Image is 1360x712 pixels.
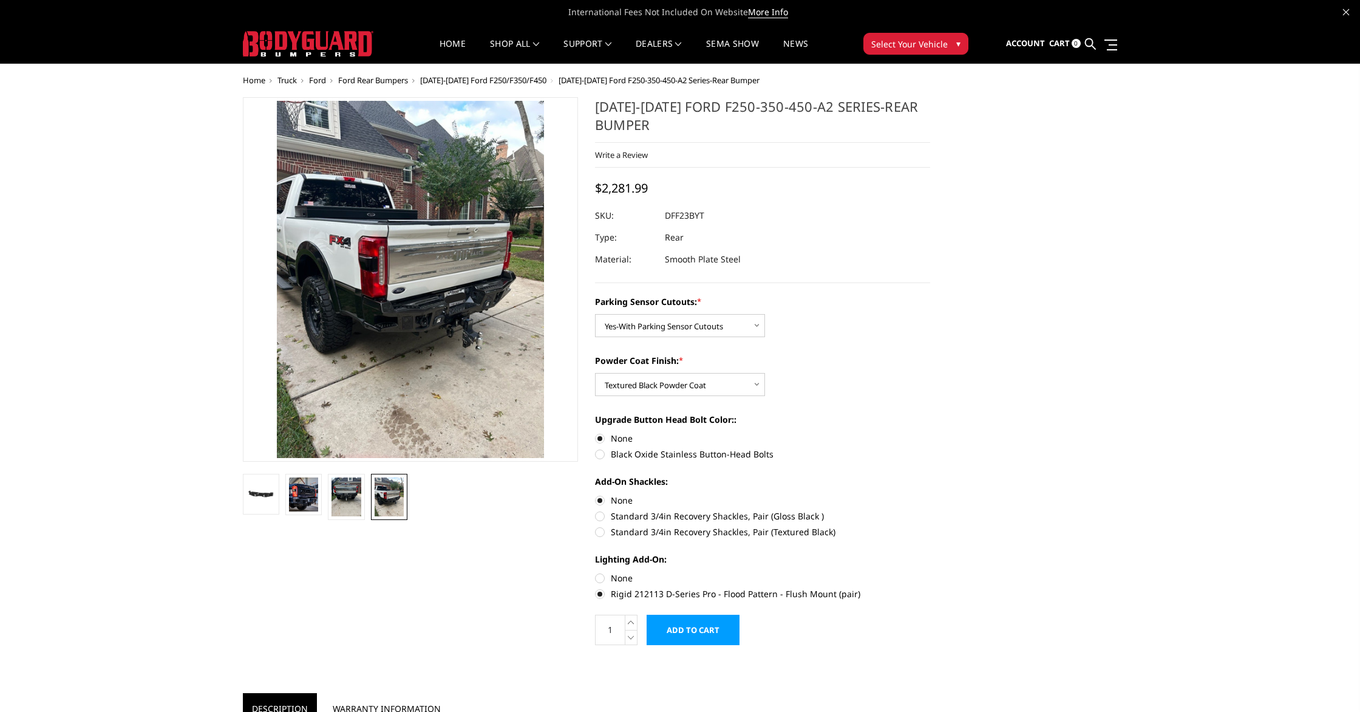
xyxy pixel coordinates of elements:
[595,354,930,367] label: Powder Coat Finish:
[243,97,578,462] a: 2023-2025 Ford F250-350-450-A2 Series-Rear Bumper
[595,587,930,600] label: Rigid 212113 D-Series Pro - Flood Pattern - Flush Mount (pair)
[871,38,948,50] span: Select Your Vehicle
[563,39,611,63] a: Support
[309,75,326,86] a: Ford
[338,75,408,86] a: Ford Rear Bumpers
[1072,39,1081,48] span: 0
[277,75,297,86] a: Truck
[595,525,930,538] label: Standard 3/4in Recovery Shackles, Pair (Textured Black)
[748,6,788,18] a: More Info
[420,75,546,86] a: [DATE]-[DATE] Ford F250/F350/F450
[863,33,968,55] button: Select Your Vehicle
[783,39,808,63] a: News
[595,180,648,196] span: $2,281.99
[665,205,704,227] dd: DFF23BYT
[595,227,656,248] dt: Type:
[595,572,930,584] label: None
[289,478,318,512] img: 2023-2025 Ford F250-350-450-A2 Series-Rear Bumper
[595,510,930,522] label: Standard 3/4in Recovery Shackles, Pair (Gloss Black )
[595,97,930,143] h1: [DATE]-[DATE] Ford F250-350-450-A2 Series-Rear Bumper
[595,295,930,308] label: Parking Sensor Cutouts:
[595,149,648,160] a: Write a Review
[595,553,930,566] label: Lighting Add-On:
[440,39,466,63] a: Home
[665,248,741,270] dd: Smooth Plate Steel
[490,39,539,63] a: shop all
[665,227,684,248] dd: Rear
[595,248,656,270] dt: Material:
[706,39,759,63] a: SEMA Show
[1049,27,1081,60] a: Cart 0
[595,205,656,227] dt: SKU:
[956,37,960,50] span: ▾
[246,486,276,502] img: 2023-2025 Ford F250-350-450-A2 Series-Rear Bumper
[647,615,739,645] input: Add to Cart
[595,413,930,426] label: Upgrade Button Head Bolt Color::
[243,75,265,86] a: Home
[595,494,930,507] label: None
[595,432,930,445] label: None
[595,448,930,460] label: Black Oxide Stainless Button-Head Bolts
[559,75,760,86] span: [DATE]-[DATE] Ford F250-350-450-A2 Series-Rear Bumper
[331,478,361,516] img: 2023-2025 Ford F250-350-450-A2 Series-Rear Bumper
[375,478,404,516] img: 2023-2025 Ford F250-350-450-A2 Series-Rear Bumper
[1006,38,1045,49] span: Account
[595,475,930,488] label: Add-On Shackles:
[1049,38,1070,49] span: Cart
[1006,27,1045,60] a: Account
[1299,654,1360,712] iframe: Chat Widget
[636,39,682,63] a: Dealers
[243,31,373,56] img: BODYGUARD BUMPERS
